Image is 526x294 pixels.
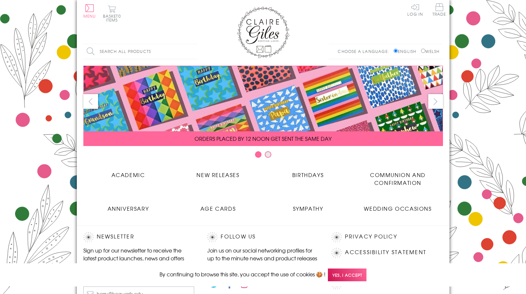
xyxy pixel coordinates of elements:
button: Menu [83,4,96,18]
span: Trade [433,3,446,16]
p: Join us on our social networking profiles for up to the minute news and product releases the mome... [207,246,318,270]
span: Wedding Occasions [364,204,432,212]
span: Sympathy [293,204,323,212]
span: ORDERS PLACED BY 12 NOON GET SENT THE SAME DAY [195,135,331,142]
a: Birthdays [263,166,353,179]
span: Academic [111,171,145,179]
span: New Releases [196,171,239,179]
span: Age Cards [200,204,236,212]
p: Choose a language: [338,48,392,54]
input: English [394,49,398,53]
h2: Follow Us [207,232,318,242]
label: English [394,48,419,54]
a: Age Cards [173,200,263,212]
a: Communion and Confirmation [353,166,443,187]
span: Menu [83,13,96,19]
span: Anniversary [108,204,149,212]
div: Carousel Pagination [83,151,443,161]
span: 0 items [106,13,121,23]
a: Wedding Occasions [353,200,443,212]
span: Yes, I accept [328,269,366,281]
a: Contact Us [345,279,385,288]
a: Accessibility Statement [345,248,426,257]
p: Sign up for our newsletter to receive the latest product launches, news and offers directly to yo... [83,246,195,270]
button: prev [83,94,98,109]
a: Academic [83,166,173,179]
button: Carousel Page 2 [265,151,271,158]
span: Communion and Confirmation [370,171,426,187]
a: Anniversary [83,200,173,212]
img: Claire Giles Greetings Cards [237,7,289,58]
label: Welsh [421,48,440,54]
a: New Releases [173,166,263,179]
button: next [428,94,443,109]
button: Basket0 items [103,5,121,22]
a: Sympathy [263,200,353,212]
h2: Newsletter [83,232,195,242]
input: Search all products [83,44,198,59]
a: Log In [407,3,423,16]
a: Trade [433,3,446,17]
span: Birthdays [292,171,324,179]
a: Privacy Policy [345,232,397,241]
input: Welsh [421,49,425,53]
input: Search [191,44,198,59]
button: Carousel Page 1 (Current Slide) [255,151,262,158]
